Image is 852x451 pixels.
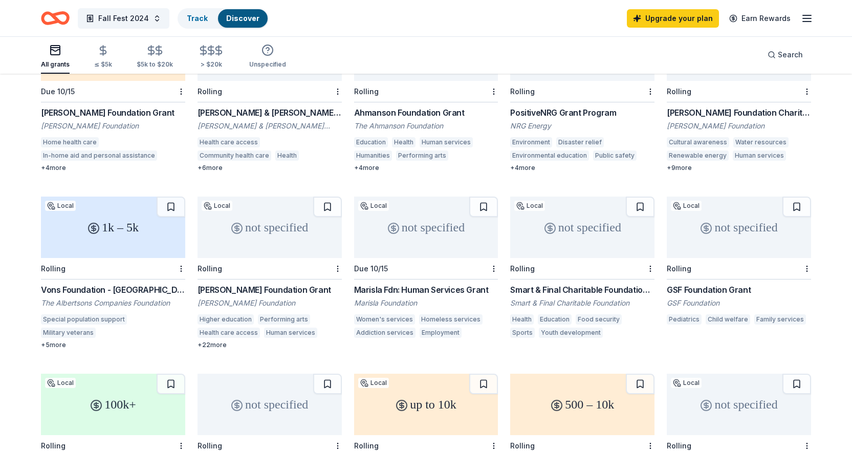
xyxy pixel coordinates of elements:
div: Women's services [354,314,415,325]
div: Local [202,201,232,211]
div: Ahmanson Foundation Grant [354,106,498,119]
a: not specifiedLocalRollingGSF Foundation GrantGSF FoundationPediatricsChild welfareFamily services [667,197,811,328]
button: TrackDiscover [178,8,269,29]
div: Vons Foundation - [GEOGRAPHIC_DATA][US_STATE] [41,284,185,296]
a: Discover [226,14,259,23]
div: Pediatrics [667,314,702,325]
div: Cultural awareness [667,137,729,147]
a: not specifiedLocalDue 10/15Marisla Fdn: Human Services GrantMarisla FoundationWomen's servicesHom... [354,197,498,341]
div: not specified [667,374,811,435]
div: Rolling [354,87,379,96]
div: Addiction services [354,328,416,338]
div: The Ahmanson Foundation [354,121,498,131]
a: not specifiedRolling[PERSON_NAME] Foundation Charitable Donations[PERSON_NAME] FoundationCultural... [667,19,811,172]
div: Health care access [198,328,260,338]
div: [PERSON_NAME] Foundation Grant [41,106,185,119]
div: Marisla Foundation [354,298,498,308]
div: Rolling [510,441,535,450]
div: Water resources [733,137,789,147]
div: Smart & Final Charitable Foundation [510,298,654,308]
div: Rolling [510,87,535,96]
div: Local [358,378,389,388]
div: Unspecified [249,60,286,69]
a: not specifiedRollingPositiveNRG Grant ProgramNRG EnergyEnvironmentDisaster reliefEnvironmental ed... [510,19,654,172]
div: Homeless services [419,314,483,325]
div: Human services [420,137,473,147]
div: not specified [354,197,498,258]
div: + 22 more [198,341,342,349]
span: Search [778,49,803,61]
button: Search [759,45,811,65]
div: Home health care [41,137,99,147]
div: [PERSON_NAME] Foundation [667,121,811,131]
div: Local [45,378,76,388]
div: not specified [667,197,811,258]
div: Family services [754,314,806,325]
div: GSF Foundation Grant [667,284,811,296]
button: ≤ $5k [94,40,112,74]
div: ≤ $5k [94,60,112,69]
div: Marisla Fdn: Human Services Grant [354,284,498,296]
div: Human services [733,151,786,161]
div: GSF Foundation [667,298,811,308]
div: Humanities [354,151,392,161]
div: Disaster relief [556,137,604,147]
div: not specified [198,374,342,435]
div: Education [354,137,388,147]
div: Local [358,201,389,211]
div: In-home aid and personal assistance [41,151,157,161]
button: > $20k [198,40,225,74]
button: All grants [41,40,70,74]
div: Health [510,314,534,325]
a: not specifiedLocalRollingSmart & Final Charitable Foundation DonationsSmart & Final Charitable Fo... [510,197,654,341]
div: not specified [198,197,342,258]
div: + 4 more [510,164,654,172]
div: Food security [576,314,622,325]
div: Public safety [593,151,637,161]
div: PositiveNRG Grant Program [510,106,654,119]
div: $5k to $20k [137,60,173,69]
div: The Albertsons Companies Foundation [41,298,185,308]
div: Performing arts [396,151,448,161]
a: Home [41,6,70,30]
div: Smart & Final Charitable Foundation Donations [510,284,654,296]
div: Rolling [667,264,691,273]
button: $5k to $20k [137,40,173,74]
a: 1k – 5kLocalRollingVons Foundation - [GEOGRAPHIC_DATA][US_STATE]The Albertsons Companies Foundati... [41,197,185,349]
div: [PERSON_NAME] & [PERSON_NAME][US_STATE] Foundation Grants [198,106,342,119]
a: not specifiedLocalRolling[PERSON_NAME] Foundation Grant[PERSON_NAME] FoundationHigher educationPe... [198,197,342,349]
a: not specifiedRolling[PERSON_NAME] & [PERSON_NAME][US_STATE] Foundation Grants[PERSON_NAME] & [PER... [198,19,342,172]
a: Upgrade your plan [627,9,719,28]
div: Health care access [198,137,260,147]
a: not specifiedLocalRollingAhmanson Foundation GrantThe Ahmanson FoundationEducationHealthHuman ser... [354,19,498,172]
div: 100k+ [41,374,185,435]
div: Employment [420,328,462,338]
div: [PERSON_NAME] Foundation Grant [198,284,342,296]
div: Rolling [510,264,535,273]
div: Rolling [354,441,379,450]
a: Track [187,14,208,23]
div: NRG Energy [510,121,654,131]
div: + 5 more [41,341,185,349]
div: Performing arts [258,314,310,325]
div: Renewable energy [667,151,729,161]
div: Rolling [41,264,65,273]
div: + 4 more [354,164,498,172]
div: Community health care [198,151,271,161]
div: up to 10k [354,374,498,435]
div: 500 – 10k [510,374,654,435]
a: Earn Rewards [723,9,797,28]
div: Sports [510,328,535,338]
div: Local [45,201,76,211]
div: Child welfare [706,314,750,325]
div: Rolling [667,441,691,450]
div: Rolling [198,441,222,450]
a: 2.5k – 10kLocalDue 10/15[PERSON_NAME] Foundation Grant[PERSON_NAME] FoundationHome health careIn-... [41,19,185,172]
div: Due 10/15 [41,87,75,96]
div: Rolling [198,87,222,96]
div: Education [538,314,572,325]
div: Local [671,378,702,388]
div: [PERSON_NAME] Foundation [41,121,185,131]
div: not specified [510,197,654,258]
div: [PERSON_NAME] & [PERSON_NAME][US_STATE] Foundation [198,121,342,131]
